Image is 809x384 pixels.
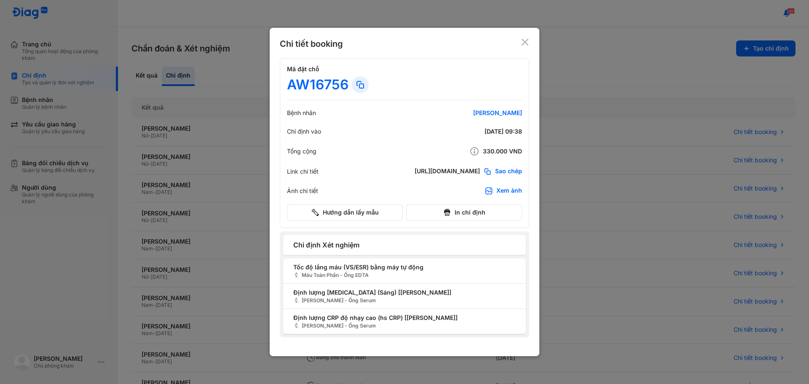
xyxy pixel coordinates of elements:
[406,204,522,221] button: In chỉ định
[287,76,348,93] div: AW16756
[287,65,522,73] h4: Mã đặt chỗ
[287,187,318,195] div: Ảnh chi tiết
[287,204,403,221] button: Hướng dẫn lấy mẫu
[293,322,516,330] span: [PERSON_NAME] - Ống Serum
[293,297,516,304] span: [PERSON_NAME] - Ống Serum
[287,168,319,175] div: Link chi tiết
[415,167,480,176] div: [URL][DOMAIN_NAME]
[293,240,516,250] span: Chỉ định Xét nghiệm
[287,109,316,117] div: Bệnh nhân
[293,288,516,297] span: Định lượng [MEDICAL_DATA] (Sáng) [[PERSON_NAME]]
[293,263,516,271] span: Tốc độ lắng máu (VS/ESR) bằng máy tự động
[495,167,522,176] span: Sao chép
[293,271,516,279] span: Máu Toàn Phần - Ống EDTA
[287,128,321,135] div: Chỉ định vào
[421,146,522,156] div: 330.000 VND
[287,148,316,155] div: Tổng cộng
[293,313,516,322] span: Định lượng CRP độ nhạy cao (hs CRP) [[PERSON_NAME]]
[421,128,522,135] div: [DATE] 09:38
[496,187,522,195] div: Xem ảnh
[421,109,522,117] div: [PERSON_NAME]
[280,38,343,50] div: Chi tiết booking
